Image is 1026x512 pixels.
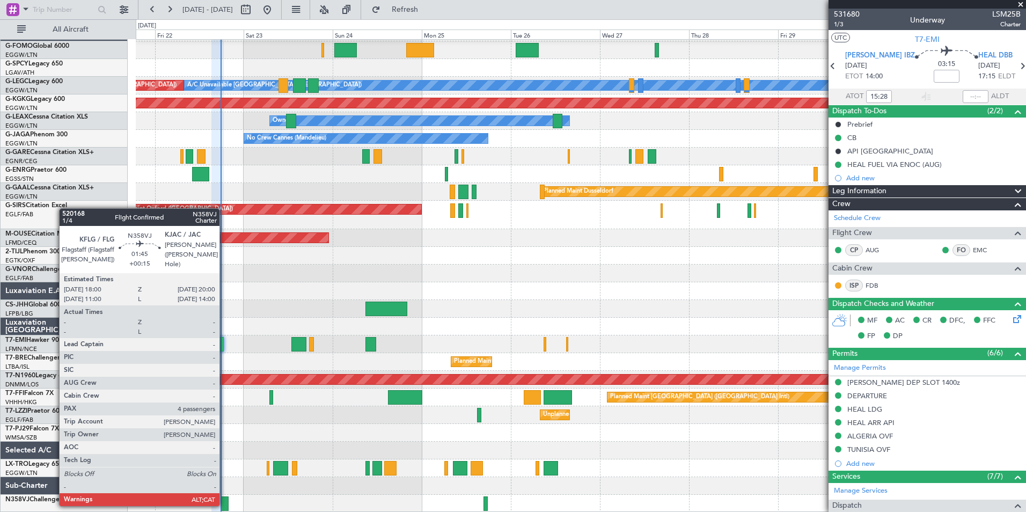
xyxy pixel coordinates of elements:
span: T7-EMI [5,337,26,343]
span: AC [895,316,905,326]
div: Add new [846,173,1021,182]
span: G-GAAL [5,185,30,191]
span: HEAL DBB [978,50,1013,61]
span: Dispatch Checks and Weather [832,298,934,310]
span: G-LEAX [5,114,28,120]
div: Unplanned Maint [GEOGRAPHIC_DATA] ([GEOGRAPHIC_DATA]) [543,407,720,423]
a: G-JAGAPhenom 300 [5,131,68,138]
span: 14:00 [866,71,883,82]
a: EGGW/LTN [5,140,38,148]
span: T7-LZZI [5,408,27,414]
div: API [GEOGRAPHIC_DATA] [847,147,933,156]
a: EGLF/FAB [5,416,33,424]
span: G-SPCY [5,61,28,67]
span: DP [893,331,903,342]
span: (2/2) [987,105,1003,116]
span: All Aircraft [28,26,113,33]
a: Manage Services [834,486,888,496]
a: LX-TROLegacy 650 [5,461,63,467]
div: Add new [846,459,1021,468]
a: G-SIRSCitation Excel [5,202,67,209]
a: EGGW/LTN [5,86,38,94]
div: Tue 26 [511,30,600,39]
div: ALGERIA OVF [847,431,893,441]
a: EGLF/FAB [5,210,33,218]
span: G-LEGC [5,78,28,85]
span: [PERSON_NAME] IBZ [845,50,915,61]
a: LFMN/NCE [5,345,37,353]
div: Fri 29 [778,30,867,39]
div: CB [847,133,856,142]
span: [DATE] - [DATE] [182,5,233,14]
a: G-LEAXCessna Citation XLS [5,114,88,120]
a: M-OUSECitation Mustang [5,231,83,237]
a: T7-LZZIPraetor 600 [5,408,63,414]
a: G-KGKGLegacy 600 [5,96,65,103]
div: DEPARTURE [847,391,887,400]
span: T7-N1960 [5,372,35,379]
span: LSM25B [992,9,1021,20]
a: EGNR/CEG [5,157,38,165]
a: EGTK/OXF [5,257,35,265]
div: Owner [273,113,291,129]
span: T7-BRE [5,355,27,361]
div: Thu 28 [689,30,778,39]
span: CS-JHH [5,302,28,308]
span: 03:15 [938,59,955,70]
div: [PERSON_NAME] DEP SLOT 1400z [847,378,960,387]
div: Sun 24 [333,30,422,39]
a: G-LEGCLegacy 600 [5,78,63,85]
div: ISP [845,280,863,291]
div: Planned Maint [PERSON_NAME] [185,336,275,352]
div: Planned Maint Dusseldorf [543,184,613,200]
span: Permits [832,348,858,360]
span: N358VJ [5,496,30,503]
a: CS-JHHGlobal 6000 [5,302,65,308]
span: Charter [992,20,1021,29]
span: 531680 [834,9,860,20]
button: UTC [831,33,850,42]
a: LGAV/ATH [5,69,34,77]
span: G-KGKG [5,96,31,103]
a: 2-TIJLPhenom 300 [5,248,61,255]
span: T7-EMI [915,34,940,45]
div: TUNISIA OVF [847,445,890,454]
a: EGLF/FAB [5,274,33,282]
div: Sat 23 [244,30,333,39]
span: DFC, [949,316,965,326]
a: EGGW/LTN [5,122,38,130]
span: CR [922,316,932,326]
a: G-GAALCessna Citation XLS+ [5,185,94,191]
div: A/C Unavailable [GEOGRAPHIC_DATA] ([GEOGRAPHIC_DATA]) [187,77,362,93]
a: G-ENRGPraetor 600 [5,167,67,173]
div: Unplanned Maint Oxford ([GEOGRAPHIC_DATA]) [98,201,233,217]
a: EGSS/STN [5,175,34,183]
div: Underway [910,14,945,26]
a: G-FOMOGlobal 6000 [5,43,69,49]
span: ELDT [998,71,1015,82]
span: G-ENRG [5,167,31,173]
span: G-SIRS [5,202,26,209]
a: VHHH/HKG [5,398,37,406]
a: T7-FFIFalcon 7X [5,390,54,397]
span: Flight Crew [832,227,872,239]
span: G-GARE [5,149,30,156]
span: G-JAGA [5,131,30,138]
a: T7-PJ29Falcon 7X [5,426,59,432]
div: HEAL LDG [847,405,882,414]
span: Refresh [383,6,428,13]
span: LX-TRO [5,461,28,467]
span: 2-TIJL [5,248,23,255]
a: FDB [866,281,890,290]
a: DNMM/LOS [5,381,39,389]
span: M-OUSE [5,231,31,237]
div: HEAL ARR API [847,418,895,427]
a: G-VNORChallenger 650 [5,266,78,273]
span: T7-PJ29 [5,426,30,432]
a: EGGW/LTN [5,104,38,112]
span: (6/6) [987,347,1003,359]
span: [DATE] [845,61,867,71]
span: ETOT [845,71,863,82]
a: T7-EMIHawker 900XP [5,337,71,343]
span: ALDT [991,91,1009,102]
